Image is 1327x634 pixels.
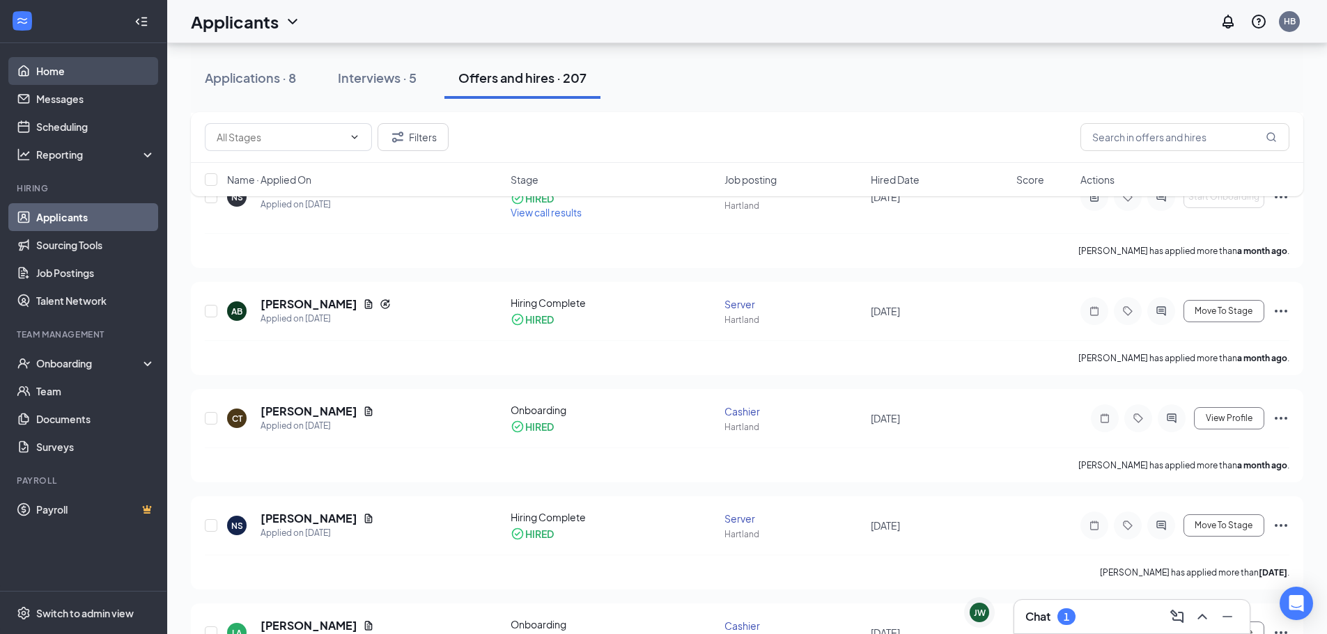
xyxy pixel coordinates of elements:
[525,420,554,434] div: HIRED
[511,296,717,310] div: Hiring Complete
[17,356,31,370] svg: UserCheck
[261,618,357,633] h5: [PERSON_NAME]
[871,305,900,317] span: [DATE]
[1080,123,1289,151] input: Search in offers and hires
[1195,306,1252,316] span: Move To Stage
[261,419,374,433] div: Applied on [DATE]
[1153,520,1170,531] svg: ActiveChat
[17,606,31,620] svg: Settings
[17,328,153,340] div: Team Management
[36,606,134,620] div: Switch to admin view
[134,15,148,29] svg: Collapse
[36,231,155,259] a: Sourcing Tools
[1273,303,1289,319] svg: Ellipses
[1237,460,1287,470] b: a month ago
[1284,15,1296,27] div: HB
[1086,520,1103,531] svg: Note
[1166,605,1188,628] button: ComposeMessage
[724,173,777,187] span: Job posting
[389,129,406,145] svg: Filter
[871,412,900,425] span: [DATE]
[1078,352,1289,364] p: [PERSON_NAME] has applied more than .
[227,173,311,187] span: Name · Applied On
[36,287,155,315] a: Talent Network
[17,148,31,161] svg: Analysis
[1078,459,1289,471] p: [PERSON_NAME] has applied more than .
[1280,587,1313,620] div: Open Intercom Messenger
[1064,611,1069,623] div: 1
[1100,566,1289,578] p: [PERSON_NAME] has applied more than .
[525,527,554,541] div: HIRED
[871,173,919,187] span: Hired Date
[378,123,449,151] button: Filter Filters
[511,510,717,524] div: Hiring Complete
[1184,300,1264,322] button: Move To Stage
[1250,13,1267,30] svg: QuestionInfo
[1216,605,1239,628] button: Minimize
[1191,605,1213,628] button: ChevronUp
[1184,514,1264,537] button: Move To Stage
[36,203,155,231] a: Applicants
[1078,245,1289,257] p: [PERSON_NAME] has applied more than .
[363,513,374,524] svg: Document
[1206,413,1252,423] span: View Profile
[511,617,717,631] div: Onboarding
[1195,521,1252,530] span: Move To Stage
[36,356,143,370] div: Onboarding
[1169,608,1186,625] svg: ComposeMessage
[1080,173,1115,187] span: Actions
[36,113,155,141] a: Scheduling
[261,404,357,419] h5: [PERSON_NAME]
[511,206,582,219] span: View call results
[1163,413,1180,424] svg: ActiveChat
[1016,173,1044,187] span: Score
[36,57,155,85] a: Home
[974,607,986,619] div: JW
[511,312,525,326] svg: CheckmarkCircle
[724,404,862,418] div: Cashier
[36,85,155,113] a: Messages
[1153,306,1170,317] svg: ActiveChat
[1273,517,1289,534] svg: Ellipses
[231,520,243,532] div: NS
[1119,520,1136,531] svg: Tag
[1220,13,1236,30] svg: Notifications
[363,620,374,631] svg: Document
[1237,353,1287,363] b: a month ago
[724,528,862,540] div: Hartland
[191,10,279,33] h1: Applicants
[724,619,862,633] div: Cashier
[1259,567,1287,578] b: [DATE]
[724,314,862,326] div: Hartland
[511,527,525,541] svg: CheckmarkCircle
[261,526,374,540] div: Applied on [DATE]
[380,299,391,310] svg: Reapply
[261,312,391,326] div: Applied on [DATE]
[284,13,301,30] svg: ChevronDown
[1266,132,1277,143] svg: MagnifyingGlass
[363,299,374,310] svg: Document
[36,259,155,287] a: Job Postings
[724,512,862,525] div: Server
[231,306,242,317] div: AB
[36,433,155,461] a: Surveys
[458,69,587,86] div: Offers and hires · 207
[1219,608,1236,625] svg: Minimize
[205,69,296,86] div: Applications · 8
[724,297,862,311] div: Server
[261,296,357,312] h5: [PERSON_NAME]
[349,132,360,143] svg: ChevronDown
[1130,413,1147,424] svg: Tag
[511,403,717,417] div: Onboarding
[338,69,417,86] div: Interviews · 5
[1119,306,1136,317] svg: Tag
[36,148,156,161] div: Reporting
[1096,413,1113,424] svg: Note
[17,475,153,486] div: Payroll
[1086,306,1103,317] svg: Note
[525,312,554,326] div: HIRED
[217,129,343,145] input: All Stages
[17,182,153,194] div: Hiring
[724,421,862,433] div: Hartland
[871,519,900,532] span: [DATE]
